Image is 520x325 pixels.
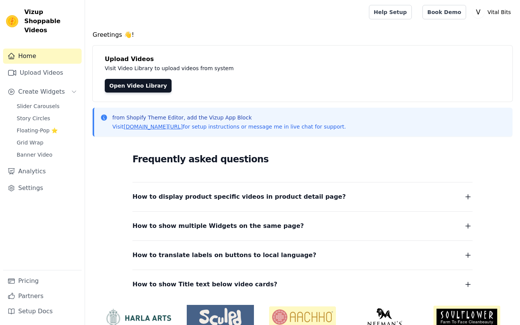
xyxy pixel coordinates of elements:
[93,30,512,39] h4: Greetings 👋!
[105,55,500,64] h4: Upload Videos
[132,250,473,261] button: How to translate labels on buttons to local language?
[17,115,50,122] span: Story Circles
[3,304,82,319] a: Setup Docs
[17,151,52,159] span: Banner Video
[12,149,82,160] a: Banner Video
[132,221,304,231] span: How to show multiple Widgets on the same page?
[12,125,82,136] a: Floating-Pop ⭐
[3,65,82,80] a: Upload Videos
[17,127,58,134] span: Floating-Pop ⭐
[17,102,60,110] span: Slider Carousels
[105,64,445,73] p: Visit Video Library to upload videos from system
[132,192,473,202] button: How to display product specific videos in product detail page?
[24,8,79,35] span: Vizup Shoppable Videos
[132,250,316,261] span: How to translate labels on buttons to local language?
[3,84,82,99] button: Create Widgets
[112,114,346,121] p: from Shopify Theme Editor, add the Vizup App Block
[422,5,466,19] a: Book Demo
[132,192,346,202] span: How to display product specific videos in product detail page?
[472,5,514,19] button: V Vital Bits
[18,87,65,96] span: Create Widgets
[484,5,514,19] p: Vital Bits
[3,273,82,289] a: Pricing
[12,101,82,111] a: Slider Carousels
[112,123,346,130] p: Visit for setup instructions or message me in live chat for support.
[132,221,473,231] button: How to show multiple Widgets on the same page?
[132,152,473,167] h2: Frequently asked questions
[3,164,82,179] a: Analytics
[132,279,473,290] button: How to show Title text below video cards?
[3,289,82,304] a: Partners
[6,15,18,27] img: Vizup
[105,79,172,93] a: Open Video Library
[3,49,82,64] a: Home
[369,5,412,19] a: Help Setup
[132,279,277,290] span: How to show Title text below video cards?
[124,124,183,130] a: [DOMAIN_NAME][URL]
[3,181,82,196] a: Settings
[12,113,82,124] a: Story Circles
[17,139,43,146] span: Grid Wrap
[12,137,82,148] a: Grid Wrap
[476,8,481,16] text: V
